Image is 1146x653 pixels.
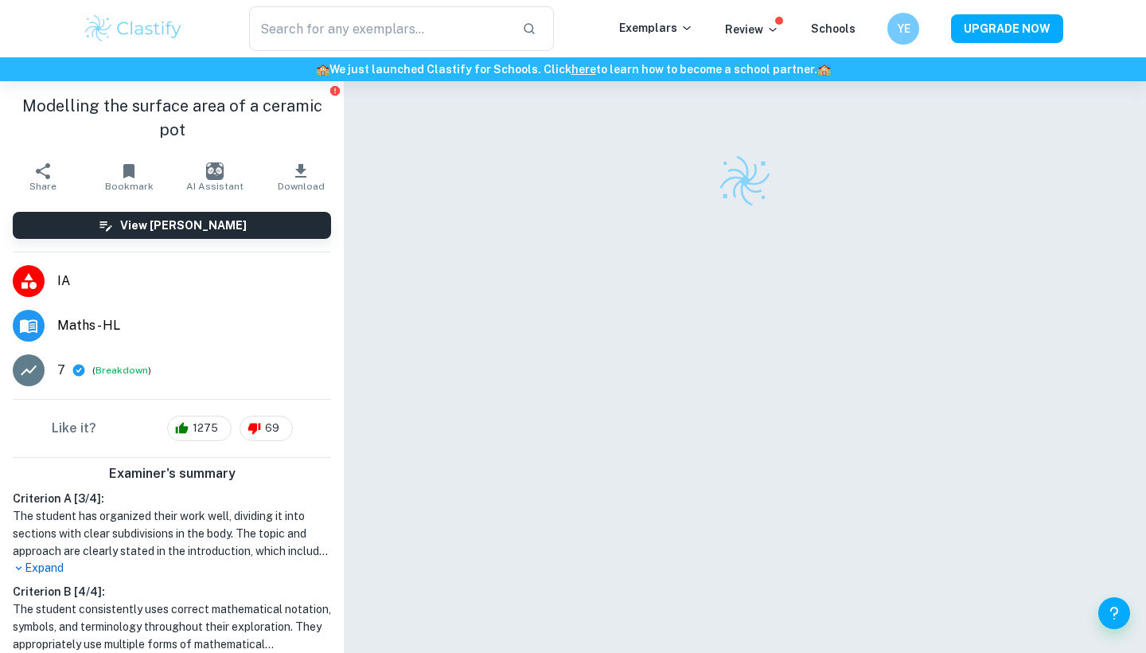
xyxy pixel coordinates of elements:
p: Review [725,21,779,38]
h6: Criterion A [ 3 / 4 ]: [13,490,331,507]
div: 69 [240,416,293,441]
button: Help and Feedback [1098,597,1130,629]
span: 🏫 [316,63,329,76]
a: here [571,63,596,76]
img: AI Assistant [206,162,224,180]
h6: Like it? [52,419,96,438]
p: 7 [57,361,65,380]
span: ( ) [92,363,151,378]
span: IA [57,272,331,291]
h6: YE [895,20,913,37]
button: AI Assistant [172,154,258,199]
span: Maths - HL [57,316,331,335]
p: Exemplars [619,19,693,37]
h1: Modelling the surface area of a ceramic pot [13,94,331,142]
h6: We just launched Clastify for Schools. Click to learn how to become a school partner. [3,61,1143,78]
span: AI Assistant [186,181,244,192]
span: Share [29,181,57,192]
h6: View [PERSON_NAME] [120,217,247,234]
button: Report issue [329,84,341,96]
button: UPGRADE NOW [951,14,1063,43]
span: Bookmark [105,181,154,192]
a: Schools [811,22,856,35]
h1: The student has organized their work well, dividing it into sections with clear subdivisions in t... [13,507,331,560]
div: 1275 [167,416,232,441]
button: View [PERSON_NAME] [13,212,331,239]
span: 🏫 [817,63,831,76]
h6: Examiner's summary [6,464,337,483]
button: YE [887,13,919,45]
span: 69 [256,420,288,436]
p: Expand [13,560,331,577]
span: 1275 [184,420,227,436]
h6: Criterion B [ 4 / 4 ]: [13,583,331,600]
button: Download [258,154,344,199]
button: Breakdown [95,363,148,377]
button: Bookmark [86,154,172,199]
input: Search for any exemplars... [249,6,509,51]
img: Clastify logo [717,153,773,209]
h1: The student consistently uses correct mathematical notation, symbols, and terminology throughout ... [13,600,331,653]
img: Clastify logo [83,13,184,45]
span: Download [278,181,325,192]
